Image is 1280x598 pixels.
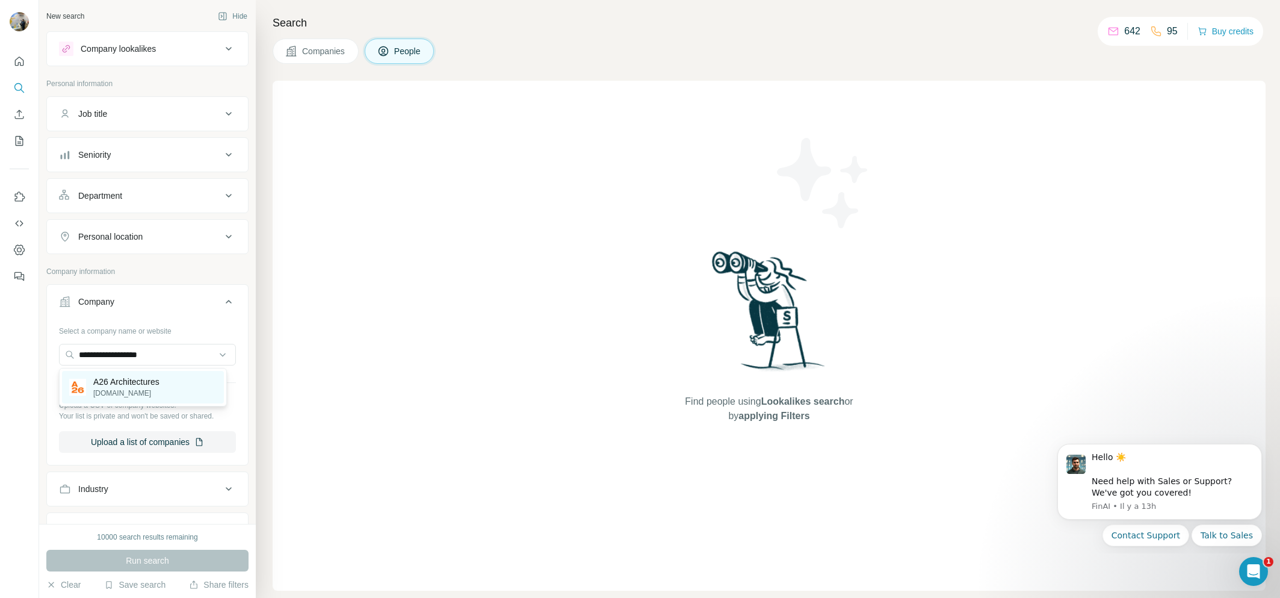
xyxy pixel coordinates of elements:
h4: Search [273,14,1266,31]
button: Save search [104,579,165,591]
button: Company [47,287,248,321]
button: Search [10,77,29,99]
p: Personal information [46,78,249,89]
button: Use Surfe API [10,213,29,234]
button: Seniority [47,140,248,169]
button: Clear [46,579,81,591]
img: A26 Architectures [69,379,86,396]
p: A26 Architectures [93,376,159,388]
button: Job title [47,99,248,128]
div: Select a company name or website [59,321,236,337]
img: Surfe Illustration - Stars [769,129,877,237]
img: Surfe Illustration - Woman searching with binoculars [706,248,832,382]
span: Companies [302,45,346,57]
button: Industry [47,475,248,503]
button: My lists [10,130,29,152]
button: Share filters [189,579,249,591]
p: [DOMAIN_NAME] [93,388,159,399]
div: 10000 search results remaining [97,532,197,543]
iframe: Intercom live chat [1239,557,1268,586]
span: applying Filters [738,411,809,421]
span: People [394,45,422,57]
span: Find people using or by [673,394,865,423]
button: Department [47,181,248,210]
p: Your list is private and won't be saved or shared. [59,411,236,422]
button: Company lookalikes [47,34,248,63]
span: Lookalikes search [761,396,845,406]
button: Hide [209,7,256,25]
button: Use Surfe on LinkedIn [10,186,29,208]
div: New search [46,11,84,22]
span: 1 [1264,557,1273,567]
p: Company information [46,266,249,277]
div: Industry [78,483,108,495]
button: Buy credits [1198,23,1254,40]
iframe: Intercom notifications message [1039,433,1280,553]
img: Avatar [10,12,29,31]
button: Dashboard [10,239,29,261]
div: Department [78,190,122,202]
div: Seniority [78,149,111,161]
button: Quick start [10,51,29,72]
button: Feedback [10,266,29,287]
div: Job title [78,108,107,120]
div: Personal location [78,231,143,243]
button: Enrich CSV [10,104,29,125]
button: HQ location [47,515,248,544]
p: 95 [1167,24,1178,39]
div: Company lookalikes [81,43,156,55]
button: Personal location [47,222,248,251]
button: Upload a list of companies [59,431,236,453]
div: Company [78,296,114,308]
p: 642 [1124,24,1140,39]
